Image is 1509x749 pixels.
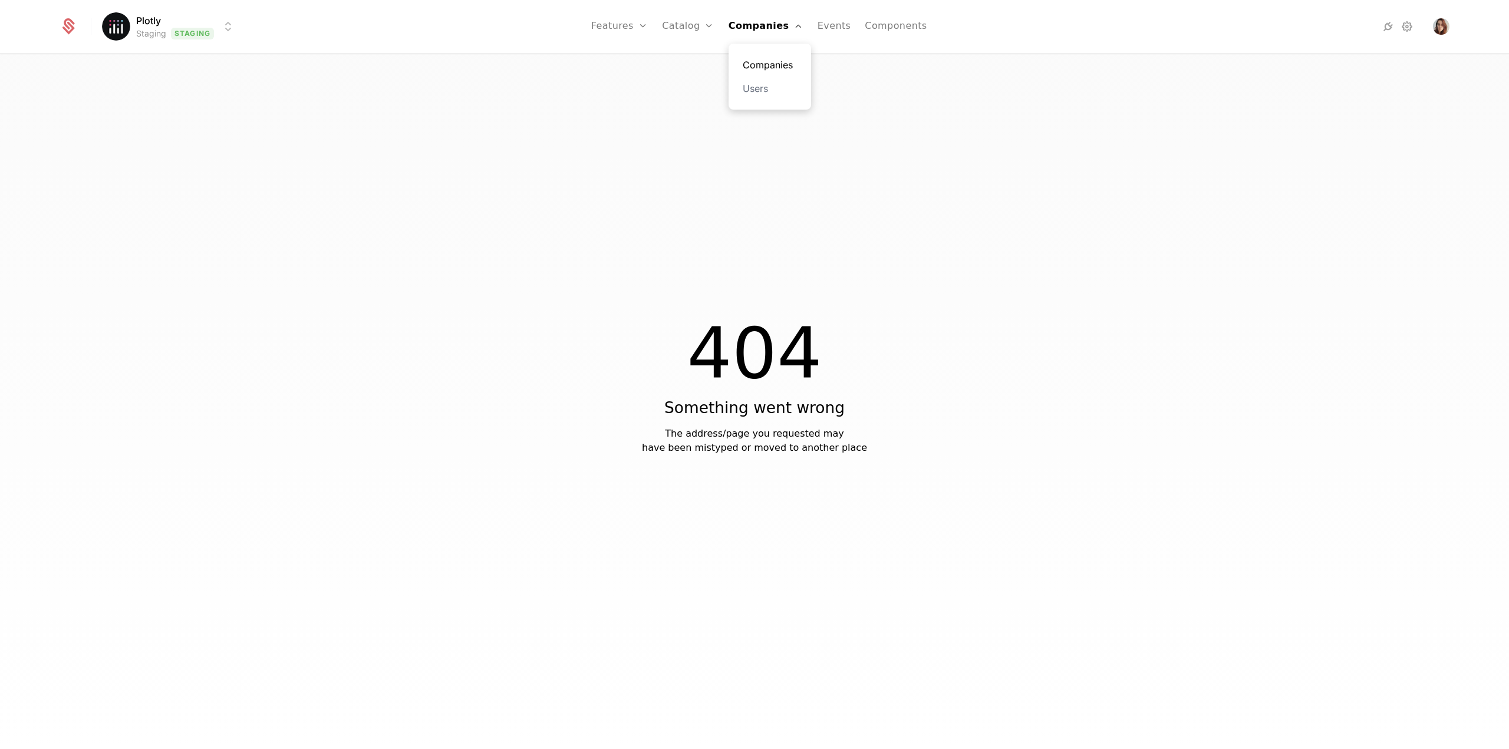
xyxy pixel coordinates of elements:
a: Companies [743,58,797,72]
a: Users [743,81,797,95]
img: Jessica Beaudoin [1433,18,1449,35]
span: Plotly [136,14,161,28]
img: Plotly [102,12,130,41]
div: Staging [136,28,166,39]
button: Select environment [106,14,235,39]
button: Open user button [1433,18,1449,35]
div: The address/page you requested may have been mistyped or moved to another place [642,427,867,455]
span: Staging [171,28,214,39]
div: Something went wrong [664,396,845,420]
a: Integrations [1381,19,1395,34]
div: 404 [687,318,822,389]
a: Settings [1400,19,1414,34]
